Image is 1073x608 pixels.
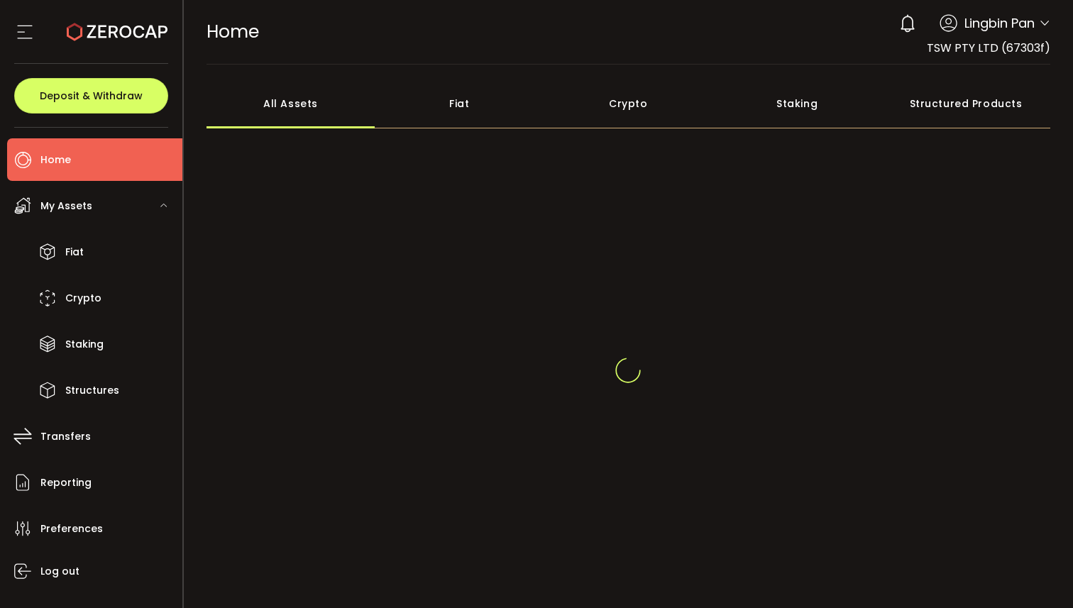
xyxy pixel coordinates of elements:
[65,334,104,355] span: Staking
[207,79,375,128] div: All Assets
[881,79,1050,128] div: Structured Products
[40,150,71,170] span: Home
[375,79,544,128] div: Fiat
[40,426,91,447] span: Transfers
[40,91,143,101] span: Deposit & Withdraw
[14,78,168,114] button: Deposit & Withdraw
[544,79,712,128] div: Crypto
[927,40,1050,56] span: TSW PTY LTD (67303f)
[964,13,1035,33] span: Lingbin Pan
[712,79,881,128] div: Staking
[40,519,103,539] span: Preferences
[65,242,84,262] span: Fiat
[40,561,79,582] span: Log out
[65,380,119,401] span: Structures
[65,288,101,309] span: Crypto
[40,196,92,216] span: My Assets
[207,19,259,44] span: Home
[40,472,92,493] span: Reporting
